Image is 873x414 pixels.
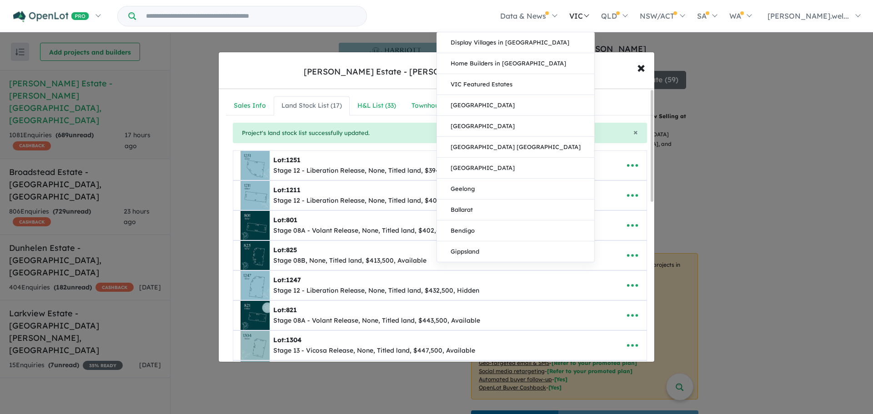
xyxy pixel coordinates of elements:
[437,116,594,137] a: [GEOGRAPHIC_DATA]
[273,276,301,284] b: Lot:
[241,151,270,180] img: Harriott%20Estate%20-%20Armstrong%20Creek%20-%20Lot%201251___1756870872.jpg
[286,156,301,164] span: 1251
[273,255,426,266] div: Stage 08B, None, Titled land, $413,500, Available
[273,345,475,356] div: Stage 13 - Vicosa Release, None, Titled land, $447,500, Available
[273,216,297,224] b: Lot:
[437,32,594,53] a: Display Villages in [GEOGRAPHIC_DATA]
[233,123,647,144] div: Project's land stock list successfully updated.
[286,216,297,224] span: 801
[437,220,594,241] a: Bendigo
[273,336,301,344] b: Lot:
[768,11,849,20] span: [PERSON_NAME].wel...
[437,53,594,74] a: Home Builders in [GEOGRAPHIC_DATA]
[437,137,594,158] a: [GEOGRAPHIC_DATA] [GEOGRAPHIC_DATA]
[273,165,486,176] div: Stage 12 - Liberation Release, None, Titled land, $394,500, Available
[286,276,301,284] span: 1247
[273,186,301,194] b: Lot:
[437,179,594,200] a: Geelong
[357,100,396,111] div: H&L List ( 33 )
[241,331,270,360] img: Harriott%20Estate%20-%20Armstrong%20Creek%20-%20Lot%201304___1756871085.jpg
[241,181,270,210] img: Harriott%20Estate%20-%20Armstrong%20Creek%20-%20Lot%201211___1757639939.jpg
[13,11,89,22] img: Openlot PRO Logo White
[234,100,266,111] div: Sales Info
[437,74,594,95] a: VIC Featured Estates
[273,246,297,254] b: Lot:
[286,246,297,254] span: 825
[304,66,569,78] div: [PERSON_NAME] Estate - [PERSON_NAME][GEOGRAPHIC_DATA]
[241,211,270,240] img: Harriott%20Estate%20-%20Armstrong%20Creek%20-%20Lot%20801___1756770732.jpg
[437,158,594,179] a: [GEOGRAPHIC_DATA]
[241,241,270,270] img: Harriott%20Estate%20-%20Armstrong%20Creek%20-%20Lot%20825___1756871740.jpg
[241,271,270,300] img: Harriott%20Estate%20-%20Armstrong%20Creek%20-%20Lot%201247___1756870787.jpg
[241,361,270,390] img: Harriott%20Estate%20-%20Armstrong%20Creek%20-%20Lot%201302___1756871005.png
[633,127,638,137] span: ×
[633,128,638,136] button: Close
[241,301,270,330] img: Harriott%20Estate%20-%20Armstrong%20Creek%20-%20Lot%20821___1756770815.png
[411,100,468,111] div: Townhouse List ( 9 )
[273,156,301,164] b: Lot:
[273,195,487,206] div: Stage 12 - Liberation Release, None, Titled land, $402,300, Available
[637,57,645,77] span: ×
[273,315,480,326] div: Stage 08A - Volant Release, None, Titled land, $443,500, Available
[273,306,297,314] b: Lot:
[286,186,301,194] span: 1211
[286,306,297,314] span: 821
[437,95,594,116] a: [GEOGRAPHIC_DATA]
[437,200,594,220] a: Ballarat
[273,225,474,236] div: Stage 08A - Volant Release, None, Titled land, $402,400, Hidden
[286,336,301,344] span: 1304
[281,100,342,111] div: Land Stock List ( 17 )
[138,6,365,26] input: Try estate name, suburb, builder or developer
[437,241,594,262] a: Gippsland
[273,285,479,296] div: Stage 12 - Liberation Release, None, Titled land, $432,500, Hidden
